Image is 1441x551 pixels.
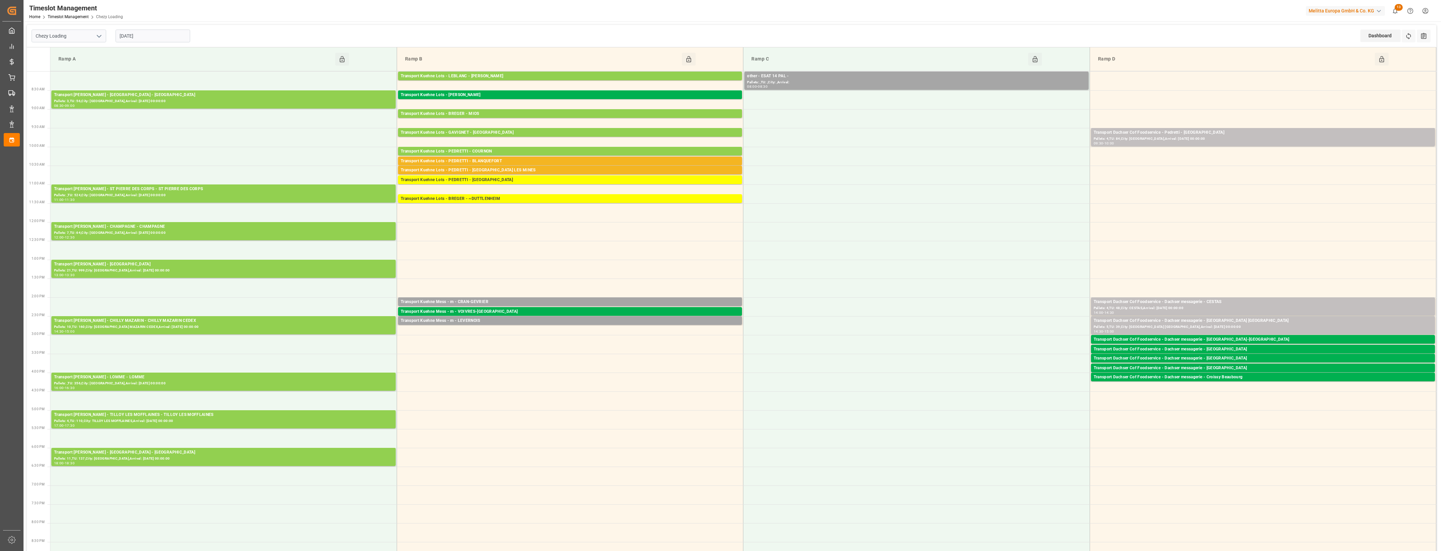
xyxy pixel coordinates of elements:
[1360,30,1401,42] div: Dashboard
[54,104,64,107] div: 08:30
[54,381,393,386] div: Pallets: ,TU: 356,City: [GEOGRAPHIC_DATA],Arrival: [DATE] 00:00:00
[401,167,739,174] div: Transport Kuehne Lots - PEDRETTI - [GEOGRAPHIC_DATA] LES MINES
[54,268,393,273] div: Pallets: 21,TU: 999,City: [GEOGRAPHIC_DATA],Arrival: [DATE] 00:00:00
[401,315,739,321] div: Pallets: ,TU: 70,City: [GEOGRAPHIC_DATA],Arrival: [DATE] 00:00:00
[29,163,45,166] span: 10:30 AM
[1094,381,1432,386] div: Pallets: 1,TU: 66,City: Croissy Beaubourg,Arrival: [DATE] 00:00:00
[1104,311,1114,314] div: 14:30
[64,424,65,427] div: -
[54,223,393,230] div: Transport [PERSON_NAME] - CHAMPAGNE - CHAMPAGNE
[747,80,1086,85] div: Pallets: ,TU: ,City: ,Arrival:
[32,407,45,411] span: 5:00 PM
[54,273,64,277] div: 13:00
[401,183,739,189] div: Pallets: ,TU: 112,City: [GEOGRAPHIC_DATA],Arrival: [DATE] 00:00:00
[1103,330,1104,333] div: -
[747,73,1086,80] div: other - ESAT 14 PAL -
[29,200,45,204] span: 11:30 AM
[29,181,45,185] span: 11:00 AM
[32,332,45,336] span: 3:00 PM
[1103,311,1104,314] div: -
[65,386,75,389] div: 16:30
[401,305,739,311] div: Pallets: ,TU: 7,City: CRAN-GEVRIER,Arrival: [DATE] 00:00:00
[402,53,682,66] div: Ramp B
[32,87,45,91] span: 8:30 AM
[32,106,45,110] span: 9:00 AM
[54,412,393,418] div: Transport [PERSON_NAME] - TILLOY LES MOFFLAINES - TILLOY LES MOFFLAINES
[64,386,65,389] div: -
[64,273,65,277] div: -
[54,236,64,239] div: 12:00
[401,177,739,183] div: Transport Kuehne Lots - PEDRETTI - [GEOGRAPHIC_DATA]
[1094,324,1432,330] div: Pallets: 5,TU: 39,City: [GEOGRAPHIC_DATA] [GEOGRAPHIC_DATA],Arrival: [DATE] 00:00:00
[54,261,393,268] div: Transport [PERSON_NAME] - [GEOGRAPHIC_DATA]
[32,370,45,373] span: 4:00 PM
[401,317,739,324] div: Transport Kuehne Mess - m - LEVERNOIS
[401,80,739,85] div: Pallets: 7,TU: 108,City: [GEOGRAPHIC_DATA],Arrival: [DATE] 00:00:00
[48,14,89,19] a: Timeslot Management
[401,129,739,136] div: Transport Kuehne Lots - GAVIGNET - [GEOGRAPHIC_DATA]
[1095,53,1375,66] div: Ramp D
[1094,355,1432,362] div: Transport Dachser Cof Foodservice - Dachser messagerie - [GEOGRAPHIC_DATA]
[749,53,1028,66] div: Ramp C
[32,464,45,467] span: 6:30 PM
[1094,336,1432,343] div: Transport Dachser Cof Foodservice - Dachser messagerie - [GEOGRAPHIC_DATA]-[GEOGRAPHIC_DATA]
[1104,142,1114,145] div: 10:00
[1403,3,1418,18] button: Help Center
[1306,4,1388,17] button: Melitta Europa GmbH & Co. KG
[32,539,45,543] span: 8:30 PM
[401,148,739,155] div: Transport Kuehne Lots - PEDRETTI - COURNON
[94,31,104,41] button: open menu
[54,330,64,333] div: 14:30
[64,104,65,107] div: -
[1094,372,1432,377] div: Pallets: 1,TU: 14,City: [GEOGRAPHIC_DATA],Arrival: [DATE] 00:00:00
[757,85,758,88] div: -
[401,117,739,123] div: Pallets: 16,TU: 28,City: MIOS,Arrival: [DATE] 00:00:00
[54,374,393,381] div: Transport [PERSON_NAME] - LOMME - LOMME
[29,219,45,223] span: 12:00 PM
[54,193,393,198] div: Pallets: ,TU: 524,City: [GEOGRAPHIC_DATA],Arrival: [DATE] 00:00:00
[32,445,45,449] span: 6:00 PM
[401,155,739,161] div: Pallets: 2,TU: 602,City: [GEOGRAPHIC_DATA],Arrival: [DATE] 00:00:00
[1094,346,1432,353] div: Transport Dachser Cof Foodservice - Dachser messagerie - [GEOGRAPHIC_DATA]
[1094,311,1103,314] div: 14:00
[1094,330,1103,333] div: 14:30
[32,426,45,430] span: 5:30 PM
[747,85,757,88] div: 08:00
[54,424,64,427] div: 17:00
[65,104,75,107] div: 09:00
[401,92,739,98] div: Transport Kuehne Lots - [PERSON_NAME]
[64,330,65,333] div: -
[1094,353,1432,358] div: Pallets: 1,TU: 15,City: [GEOGRAPHIC_DATA],Arrival: [DATE] 00:00:00
[401,136,739,142] div: Pallets: 19,TU: 280,City: [GEOGRAPHIC_DATA],Arrival: [DATE] 00:00:00
[54,324,393,330] div: Pallets: 10,TU: 160,City: [GEOGRAPHIC_DATA] MAZARIN CEDEX,Arrival: [DATE] 00:00:00
[32,351,45,354] span: 3:30 PM
[1103,142,1104,145] div: -
[401,202,739,208] div: Pallets: 3,TU: 69,City: ~[GEOGRAPHIC_DATA],Arrival: [DATE] 00:00:00
[401,73,739,80] div: Transport Kuehne Lots - LEBLANC - [PERSON_NAME]
[29,238,45,242] span: 12:30 PM
[65,330,75,333] div: 15:00
[56,53,335,66] div: Ramp A
[32,257,45,260] span: 1:00 PM
[1104,330,1114,333] div: 15:00
[32,520,45,524] span: 8:00 PM
[32,388,45,392] span: 4:30 PM
[65,236,75,239] div: 12:30
[401,111,739,117] div: Transport Kuehne Lots - BREGER - MIOS
[54,98,393,104] div: Pallets: 3,TU: 56,City: [GEOGRAPHIC_DATA],Arrival: [DATE] 00:00:00
[1094,136,1432,142] div: Pallets: 4,TU: 84,City: [GEOGRAPHIC_DATA],Arrival: [DATE] 00:00:00
[64,462,65,465] div: -
[54,92,393,98] div: Transport [PERSON_NAME] - [GEOGRAPHIC_DATA] - [GEOGRAPHIC_DATA]
[1094,142,1103,145] div: 09:30
[54,418,393,424] div: Pallets: 4,TU: 110,City: TILLOY LES MOFFLAINES,Arrival: [DATE] 00:00:00
[32,275,45,279] span: 1:30 PM
[401,98,739,104] div: Pallets: 16,TU: 832,City: CARQUEFOU,Arrival: [DATE] 00:00:00
[29,144,45,147] span: 10:00 AM
[54,230,393,236] div: Pallets: 7,TU: 64,City: [GEOGRAPHIC_DATA],Arrival: [DATE] 00:00:00
[1094,343,1432,349] div: Pallets: ,TU: 148,City: [GEOGRAPHIC_DATA]-[GEOGRAPHIC_DATA],Arrival: [DATE] 00:00:00
[32,294,45,298] span: 2:00 PM
[64,236,65,239] div: -
[54,462,64,465] div: 18:00
[32,501,45,505] span: 7:30 PM
[32,313,45,317] span: 2:30 PM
